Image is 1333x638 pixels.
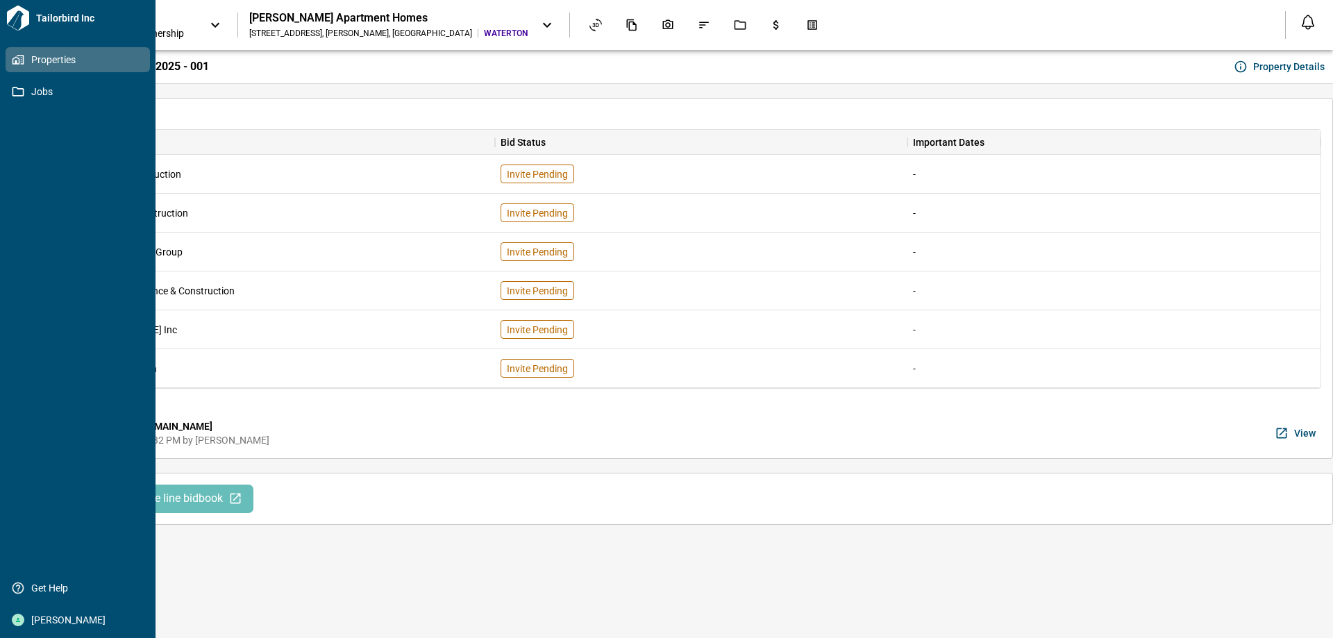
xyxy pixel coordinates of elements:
span: - [913,363,916,374]
button: View [1272,419,1321,447]
span: - [913,169,916,180]
span: [DATE] 4:32 PM by [PERSON_NAME] [115,433,269,447]
div: Bid Status [495,130,908,155]
div: Contractor [82,130,495,155]
span: - [913,324,916,335]
span: WATERTON [484,28,528,39]
div: Invite Pending [501,203,574,222]
button: Review Base line bidbook [85,485,253,513]
div: Jobs [726,13,755,37]
button: Property Details [1231,56,1330,78]
div: Bid Status [501,130,546,155]
span: Properties [24,53,137,67]
div: Photos [653,13,682,37]
div: Invite Pending [501,281,574,300]
div: Invite Pending [501,359,574,378]
div: Invite Pending [501,165,574,183]
div: [STREET_ADDRESS] , [PERSON_NAME] , [GEOGRAPHIC_DATA] [249,28,472,39]
div: Asset View [581,13,610,37]
a: Properties [6,47,150,72]
span: Jobs [24,85,137,99]
span: - [913,246,916,258]
div: Invite Pending [501,320,574,339]
div: Important Dates [907,130,1321,155]
span: View [1294,426,1316,440]
div: Documents [617,13,646,37]
span: [PERSON_NAME] [24,613,137,627]
div: Issues & Info [689,13,719,37]
div: Budgets [762,13,791,37]
span: FMM Maintenance & Construction [87,284,235,298]
div: Invite Pending [501,242,574,261]
span: - [913,208,916,219]
div: Important Dates [913,130,984,155]
div: [PERSON_NAME] Apartment Homes [249,11,528,25]
span: Property Details [1253,60,1325,74]
span: [URL][DOMAIN_NAME] [115,419,269,433]
span: Review Base line bidbook [99,492,223,506]
div: Takeoff Center [798,13,827,37]
span: Scope of Work [81,397,1321,411]
a: Jobs [6,79,150,104]
button: Open notification feed [1297,11,1319,33]
span: Tailorbird Inc [31,11,150,25]
span: - [913,285,916,296]
span: Get Help [24,581,137,595]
